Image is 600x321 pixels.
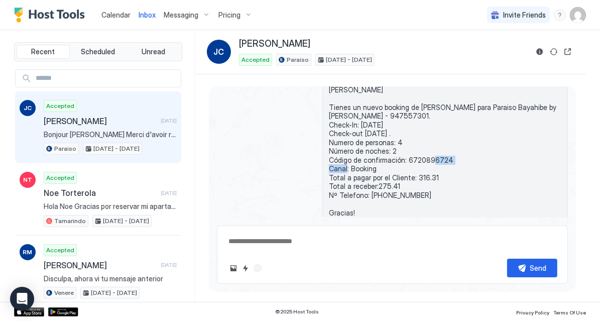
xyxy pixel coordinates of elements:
[218,11,241,20] span: Pricing
[507,259,557,277] button: Send
[17,45,70,59] button: Recent
[548,46,560,58] button: Sync reservation
[10,287,34,311] div: Open Intercom Messenger
[127,45,180,59] button: Unread
[329,85,561,218] span: [PERSON_NAME] Tienes un nuevo booking de [PERSON_NAME] para Paraiso Bayahibe by [PERSON_NAME] - 9...
[32,70,181,87] input: Input Field
[164,11,198,20] span: Messaging
[54,288,74,297] span: Venere
[46,246,74,255] span: Accepted
[44,274,177,283] span: Disculpa, ahora vi tu mensaje anterior
[516,306,549,317] a: Privacy Policy
[242,55,270,64] span: Accepted
[44,260,157,270] span: [PERSON_NAME]
[14,8,89,23] a: Host Tools Logo
[46,101,74,111] span: Accepted
[553,306,586,317] a: Terms Of Use
[214,46,224,58] span: JC
[276,308,319,315] span: © 2025 Host Tools
[239,38,310,50] span: [PERSON_NAME]
[503,11,546,20] span: Invite Friends
[161,190,177,196] span: [DATE]
[534,46,546,58] button: Reservation information
[23,248,33,257] span: RM
[44,116,157,126] span: [PERSON_NAME]
[101,10,131,20] a: Calendar
[46,173,74,182] span: Accepted
[287,55,309,64] span: Paraiso
[553,309,586,315] span: Terms Of Use
[24,103,32,113] span: JC
[516,309,549,315] span: Privacy Policy
[570,7,586,23] div: User profile
[554,9,566,21] div: menu
[161,262,177,268] span: [DATE]
[14,42,182,61] div: tab-group
[161,118,177,124] span: [DATE]
[103,217,149,226] span: [DATE] - [DATE]
[239,262,252,274] button: Quick reply
[23,175,32,184] span: NT
[93,144,140,153] span: [DATE] - [DATE]
[54,144,76,153] span: Paraiso
[44,130,177,139] span: Bonjour [PERSON_NAME] Merci d'avoir réservé mon appartement, je suis ravi de vous avoir ici. Je v...
[44,202,177,211] span: Hola Noe Gracias por reservar mi apartamento, estoy encantada de teneros por aquí. Te estaré espe...
[139,10,156,20] a: Inbox
[48,307,78,316] a: Google Play Store
[142,47,165,56] span: Unread
[14,307,44,316] a: App Store
[101,11,131,19] span: Calendar
[139,11,156,19] span: Inbox
[54,217,86,226] span: Tamarindo
[91,288,137,297] span: [DATE] - [DATE]
[326,55,372,64] span: [DATE] - [DATE]
[81,47,115,56] span: Scheduled
[72,45,125,59] button: Scheduled
[530,263,547,273] div: Send
[562,46,574,58] button: Open reservation
[31,47,55,56] span: Recent
[227,262,239,274] button: Upload image
[44,188,157,198] span: Noe Torterola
